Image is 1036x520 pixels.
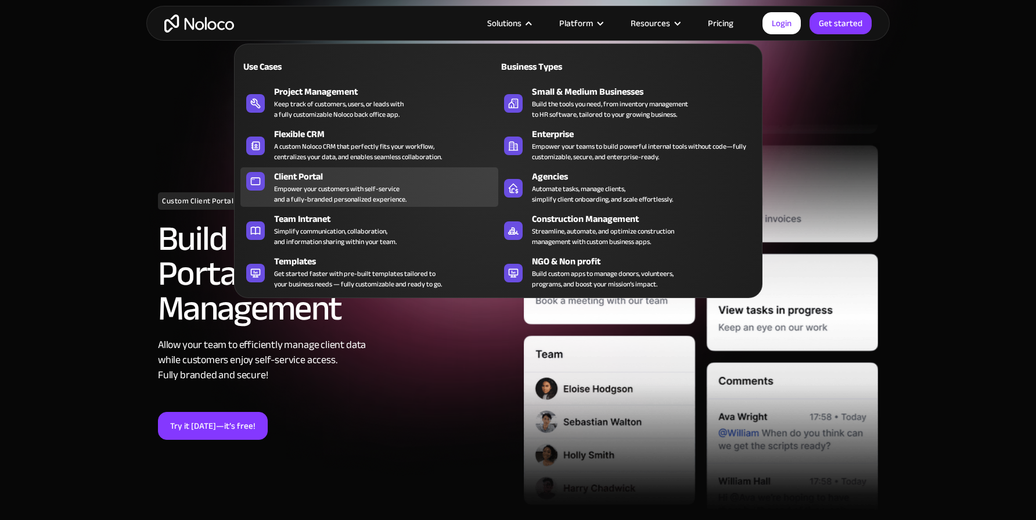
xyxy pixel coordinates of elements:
div: Business Types [498,60,623,74]
a: Try it [DATE]—it’s free! [158,412,268,440]
div: Platform [545,16,616,31]
a: Client PortalEmpower your customers with self-serviceand a fully-branded personalized experience. [240,167,498,207]
a: Use Cases [240,53,498,80]
a: Small & Medium BusinessesBuild the tools you need, from inventory managementto HR software, tailo... [498,83,756,122]
div: Allow your team to efficiently manage client data while customers enjoy self-service access. Full... [158,338,512,383]
a: TemplatesGet started faster with pre-built templates tailored toyour business needs — fully custo... [240,252,498,292]
h2: Build a Custom Client Portal for Seamless Client Management [158,221,512,326]
div: Flexible CRM [274,127,503,141]
div: Small & Medium Businesses [532,85,761,99]
a: AgenciesAutomate tasks, manage clients,simplify client onboarding, and scale effortlessly. [498,167,756,207]
div: Streamline, automate, and optimize construction management with custom business apps. [532,226,674,247]
div: Empower your customers with self-service and a fully-branded personalized experience. [274,184,407,205]
div: Empower your teams to build powerful internal tools without code—fully customizable, secure, and ... [532,141,750,162]
a: Business Types [498,53,756,80]
h1: Custom Client Portal Builder [158,192,265,210]
div: Build custom apps to manage donors, volunteers, programs, and boost your mission’s impact. [532,268,674,289]
div: Construction Management [532,212,761,226]
a: EnterpriseEmpower your teams to build powerful internal tools without code—fully customizable, se... [498,125,756,164]
a: home [164,15,234,33]
div: Resources [631,16,670,31]
div: Project Management [274,85,503,99]
a: NGO & Non profitBuild custom apps to manage donors, volunteers,programs, and boost your mission’s... [498,252,756,292]
div: Simplify communication, collaboration, and information sharing within your team. [274,226,397,247]
div: Agencies [532,170,761,184]
div: Team Intranet [274,212,503,226]
nav: Solutions [234,27,762,298]
div: NGO & Non profit [532,254,761,268]
div: Use Cases [240,60,365,74]
div: Client Portal [274,170,503,184]
a: Construction ManagementStreamline, automate, and optimize constructionmanagement with custom busi... [498,210,756,249]
div: Solutions [473,16,545,31]
div: A custom Noloco CRM that perfectly fits your workflow, centralizes your data, and enables seamles... [274,141,442,162]
div: Platform [559,16,593,31]
a: Flexible CRMA custom Noloco CRM that perfectly fits your workflow,centralizes your data, and enab... [240,125,498,164]
div: Solutions [487,16,521,31]
div: Enterprise [532,127,761,141]
div: Get started faster with pre-built templates tailored to your business needs — fully customizable ... [274,268,442,289]
a: Get started [810,12,872,34]
div: Templates [274,254,503,268]
div: Resources [616,16,693,31]
div: Automate tasks, manage clients, simplify client onboarding, and scale effortlessly. [532,184,673,205]
a: Login [762,12,801,34]
div: Build the tools you need, from inventory management to HR software, tailored to your growing busi... [532,99,688,120]
a: Team IntranetSimplify communication, collaboration,and information sharing within your team. [240,210,498,249]
div: Keep track of customers, users, or leads with a fully customizable Noloco back office app. [274,99,404,120]
a: Project ManagementKeep track of customers, users, or leads witha fully customizable Noloco back o... [240,83,498,122]
a: Pricing [693,16,748,31]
